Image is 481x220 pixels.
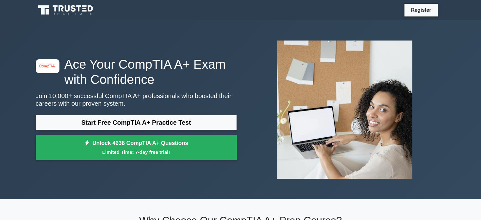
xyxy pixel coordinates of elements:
[36,115,237,130] a: Start Free CompTIA A+ Practice Test
[36,57,237,87] h1: Ace Your CompTIA A+ Exam with Confidence
[407,6,435,14] a: Register
[36,135,237,160] a: Unlock 4638 CompTIA A+ QuestionsLimited Time: 7-day free trial!
[44,148,229,156] small: Limited Time: 7-day free trial!
[36,92,237,107] p: Join 10,000+ successful CompTIA A+ professionals who boosted their careers with our proven system.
